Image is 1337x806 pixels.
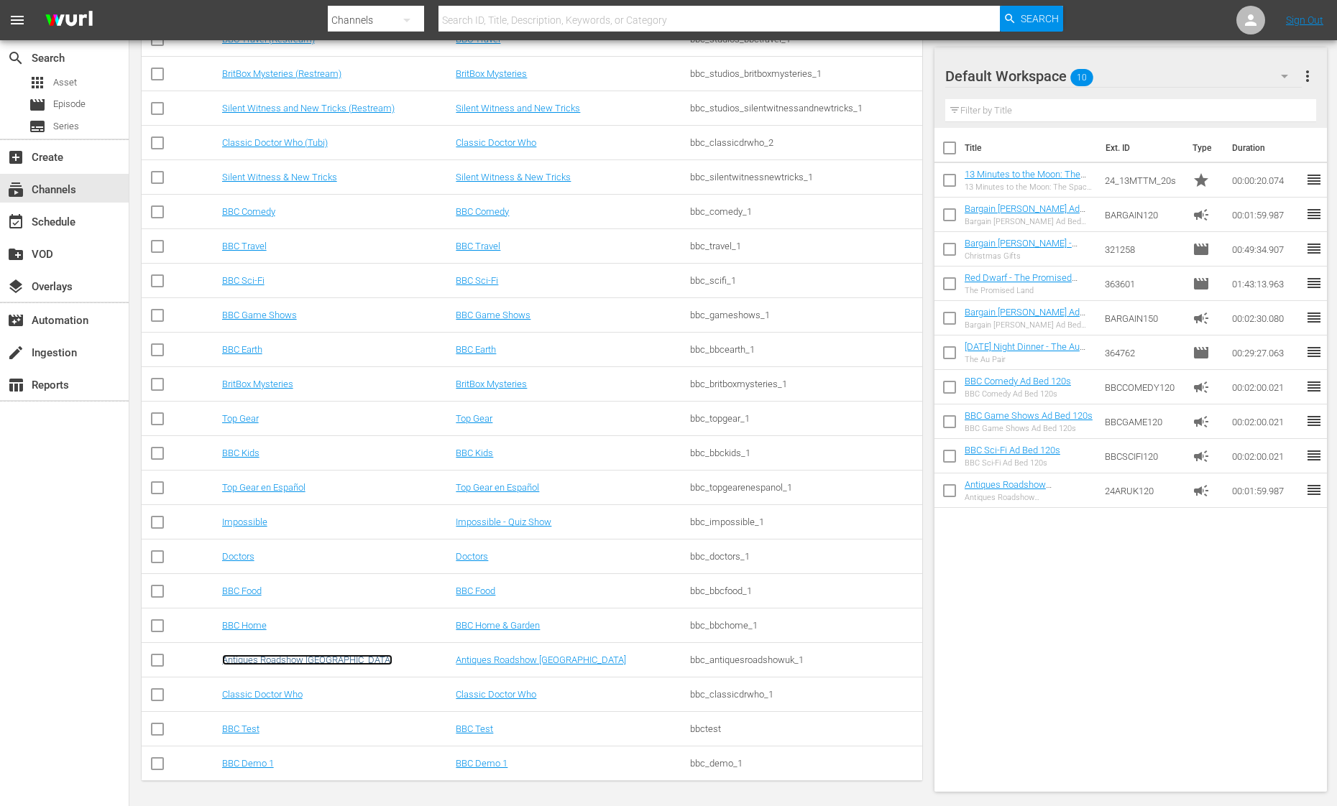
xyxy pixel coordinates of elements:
div: Default Workspace [945,56,1302,96]
div: bbc_classicdrwho_1 [690,689,920,700]
a: BritBox Mysteries [456,68,527,79]
a: BritBox Mysteries (Restream) [222,68,341,79]
span: Ad [1193,482,1210,499]
div: bbc_impossible_1 [690,517,920,527]
a: Sign Out [1286,14,1323,26]
a: BBC Comedy [456,206,509,217]
span: Asset [29,74,46,91]
a: BBC Demo 1 [222,758,274,769]
th: Duration [1223,128,1310,168]
td: 01:43:13.963 [1226,267,1305,301]
div: The Promised Land [965,286,1093,295]
div: BBC Comedy Ad Bed 120s [965,389,1071,399]
a: Silent Witness & New Tricks [222,172,337,182]
span: Ad [1193,310,1210,327]
td: 00:02:00.021 [1226,404,1305,439]
a: BBC Sci-Fi Ad Bed 120s [965,445,1060,455]
td: 363601 [1099,267,1187,301]
a: 13 Minutes to the Moon: The Space Shuttle 20s Promo [965,169,1086,190]
a: BBC Home & Garden [456,620,540,631]
a: BBC Game Shows [456,310,530,320]
a: Impossible [222,517,267,527]
span: VOD [7,246,24,263]
span: reorder [1305,171,1323,188]
a: Classic Doctor Who [456,137,536,148]
a: BBC Food [456,585,495,596]
span: reorder [1305,481,1323,499]
span: Episode [1193,241,1210,258]
div: BBC Game Shows Ad Bed 120s [965,424,1093,433]
span: reorder [1305,309,1323,326]
a: BBC Earth [222,344,262,355]
div: 13 Minutes to the Moon: The Space Shuttle 20s Promo [965,182,1093,192]
a: Top Gear en Español [456,482,539,493]
a: Antiques Roadshow [GEOGRAPHIC_DATA] [456,654,626,665]
div: bbc_scifi_1 [690,275,920,286]
a: Classic Doctor Who [222,689,303,700]
a: BBC Test [456,723,493,734]
td: 24_13MTTM_20s [1099,163,1187,198]
a: BBC Earth [456,344,496,355]
td: 00:02:00.021 [1226,439,1305,473]
a: BBC Sci-Fi [222,275,265,286]
td: 00:01:59.987 [1226,198,1305,232]
td: BARGAIN120 [1099,198,1187,232]
a: Silent Witness and New Tricks (Restream) [222,103,395,114]
th: Ext. ID [1097,128,1184,168]
a: BBC Home [222,620,267,631]
span: Ad [1193,206,1210,223]
div: bbc_classicdrwho_2 [690,137,920,148]
a: Doctors [222,551,254,562]
button: Search [1000,6,1063,32]
td: 24ARUK120 [1099,473,1187,508]
span: Overlays [7,278,24,295]
a: BBC Food [222,585,262,596]
td: BBCCOMEDY120 [1099,370,1187,404]
span: Asset [53,75,77,90]
div: The Au Pair [965,355,1093,364]
span: Episode [1193,275,1210,292]
a: BBC Game Shows Ad Bed 120s [965,410,1093,421]
a: Doctors [456,551,488,562]
a: BBC Test [222,723,259,734]
a: Classic Doctor Who [456,689,536,700]
td: 00:01:59.987 [1226,473,1305,508]
span: Automation [7,312,24,329]
span: Series [53,119,79,134]
div: bbc_britboxmysteries_1 [690,379,920,389]
a: [DATE] Night Dinner - The Au Pair (S6E3) ((NEW) [DATE] Night Dinner - The Au Pair (S6E3) (00:30:00)) [965,341,1093,384]
div: Christmas Gifts [965,251,1093,261]
span: menu [9,11,26,29]
span: reorder [1305,274,1323,292]
div: bbc_bbckids_1 [690,448,920,458]
span: Ad [1193,379,1210,396]
a: BBC Comedy Ad Bed 120s [965,376,1071,386]
div: bbc_studios_britboxmysteries_1 [690,68,920,79]
a: Red Dwarf - The Promised Land (S1E1) [965,272,1078,294]
th: Type [1184,128,1223,168]
div: Bargain [PERSON_NAME] Ad Bed 150s [965,320,1093,330]
div: bbc_gameshows_1 [690,310,920,320]
a: BBC Comedy [222,206,275,217]
span: Search [1021,6,1059,32]
td: 321258 [1099,232,1187,267]
span: Ad [1193,448,1210,465]
span: Episode [53,97,86,111]
div: bbc_antiquesroadshowuk_1 [690,654,920,665]
a: Silent Witness & New Tricks [456,172,571,182]
span: Create [7,149,24,166]
td: 364762 [1099,335,1187,370]
span: more_vert [1299,68,1316,85]
td: 00:29:27.063 [1226,335,1305,370]
a: BBC Game Shows [222,310,297,320]
a: Top Gear en Español [222,482,305,493]
a: BBC Demo 1 [456,758,507,769]
span: reorder [1305,205,1323,223]
a: Impossible - Quiz Show [456,517,551,527]
div: bbc_silentwitnessnewtricks_1 [690,172,920,182]
a: BritBox Mysteries [222,379,293,389]
span: Reports [7,376,24,394]
a: Bargain [PERSON_NAME] - Christmas Gifts (S56E32) (Bargain [PERSON_NAME] - Christmas Gifts (S56E32... [965,238,1078,292]
div: Bargain [PERSON_NAME] Ad Bed 120s [965,217,1093,226]
span: reorder [1305,378,1323,395]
